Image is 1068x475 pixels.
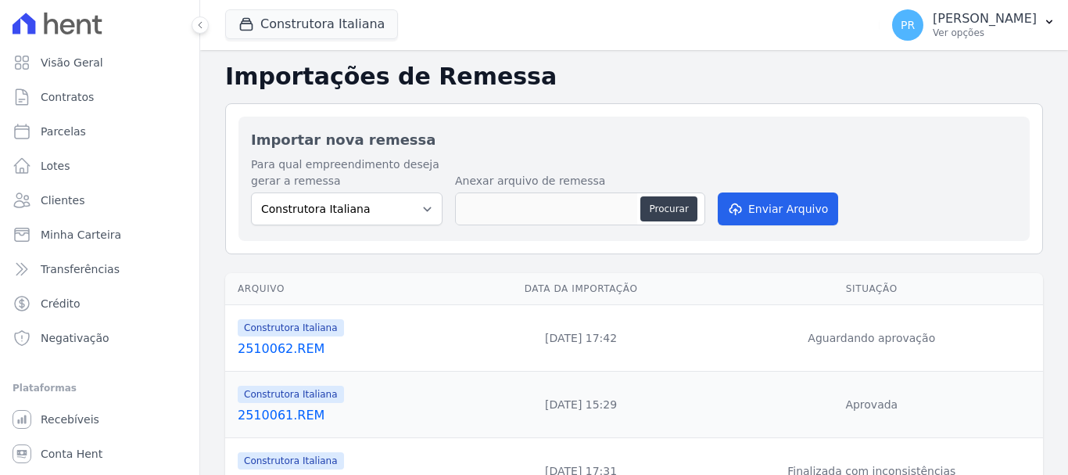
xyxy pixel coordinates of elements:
th: Arquivo [225,273,462,305]
p: [PERSON_NAME] [933,11,1037,27]
h2: Importar nova remessa [251,129,1017,150]
label: Anexar arquivo de remessa [455,173,705,189]
a: Lotes [6,150,193,182]
span: Negativação [41,330,109,346]
span: Lotes [41,158,70,174]
span: Clientes [41,193,84,208]
span: Conta Hent [41,446,102,462]
span: Construtora Italiana [238,452,344,470]
span: Crédito [41,296,81,311]
td: Aprovada [701,372,1043,438]
th: Situação [701,273,1043,305]
button: Enviar Arquivo [718,193,838,225]
label: Para qual empreendimento deseja gerar a remessa [251,157,443,189]
span: Parcelas [41,124,86,139]
a: Negativação [6,322,193,354]
span: Recebíveis [41,412,99,427]
h2: Importações de Remessa [225,63,1043,91]
a: Contratos [6,81,193,113]
a: Parcelas [6,116,193,147]
span: Minha Carteira [41,227,121,243]
td: Aguardando aprovação [701,305,1043,372]
button: Procurar [640,196,697,221]
span: Construtora Italiana [238,319,344,336]
button: Construtora Italiana [225,9,398,39]
span: PR [901,20,915,31]
p: Ver opções [933,27,1037,39]
div: Plataformas [13,379,187,398]
a: 2510062.REM [238,340,456,358]
span: Visão Geral [41,55,103,70]
td: [DATE] 15:29 [462,372,701,438]
span: Transferências [41,261,120,277]
a: Recebíveis [6,404,193,435]
a: Conta Hent [6,438,193,470]
button: PR [PERSON_NAME] Ver opções [880,3,1068,47]
a: Visão Geral [6,47,193,78]
a: Crédito [6,288,193,319]
a: Minha Carteira [6,219,193,250]
span: Contratos [41,89,94,105]
a: Clientes [6,185,193,216]
a: 2510061.REM [238,406,456,425]
span: Construtora Italiana [238,386,344,403]
td: [DATE] 17:42 [462,305,701,372]
th: Data da Importação [462,273,701,305]
a: Transferências [6,254,193,285]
